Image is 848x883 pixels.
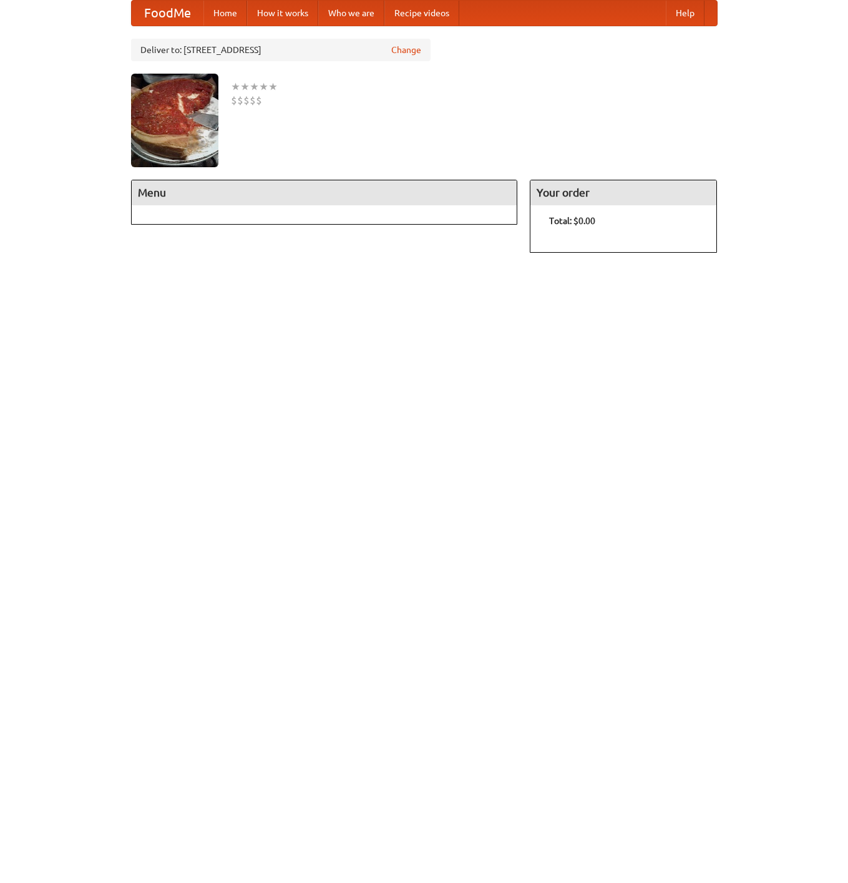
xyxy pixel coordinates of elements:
a: Who we are [318,1,384,26]
li: $ [256,94,262,107]
a: How it works [247,1,318,26]
a: Recipe videos [384,1,459,26]
h4: Your order [530,180,716,205]
li: $ [231,94,237,107]
li: $ [237,94,243,107]
a: Change [391,44,421,56]
li: $ [243,94,250,107]
li: ★ [231,80,240,94]
a: Help [666,1,704,26]
a: Home [203,1,247,26]
div: Deliver to: [STREET_ADDRESS] [131,39,431,61]
img: angular.jpg [131,74,218,167]
a: FoodMe [132,1,203,26]
li: ★ [268,80,278,94]
li: ★ [240,80,250,94]
li: ★ [250,80,259,94]
li: $ [250,94,256,107]
b: Total: $0.00 [549,216,595,226]
li: ★ [259,80,268,94]
h4: Menu [132,180,517,205]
